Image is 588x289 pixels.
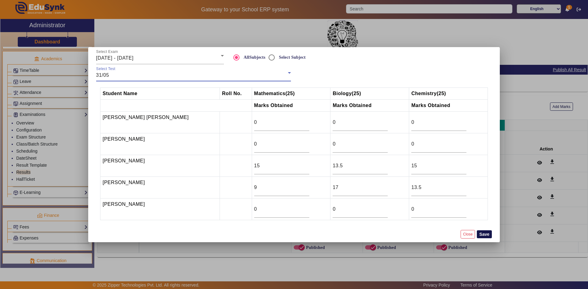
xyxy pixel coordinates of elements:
[96,50,118,54] mat-label: Select Exam
[333,206,388,213] input: Marks Obtained
[411,140,466,148] input: Marks Obtained
[278,55,306,60] label: Select Subject
[333,162,388,169] input: Marks Obtained
[333,140,388,148] input: Marks Obtained
[100,111,220,133] td: [PERSON_NAME] [PERSON_NAME]
[333,119,388,126] input: Marks Obtained
[411,162,466,169] input: Marks Obtained
[220,87,252,99] th: Roll No.
[254,119,309,126] input: Marks Obtained
[100,155,220,176] td: [PERSON_NAME]
[96,55,134,61] span: [DATE] - [DATE]
[100,133,220,155] td: [PERSON_NAME]
[330,87,409,99] th: Biology (25)
[409,99,488,111] th: Marks Obtained
[252,87,330,99] th: Mathematics (25)
[254,184,309,191] input: Marks Obtained
[411,206,466,213] input: Marks Obtained
[252,99,330,111] th: Marks Obtained
[411,184,466,191] input: Marks Obtained
[254,140,309,148] input: Marks Obtained
[243,55,266,60] label: AllSubjects
[100,198,220,220] td: [PERSON_NAME]
[477,230,492,238] button: Save
[333,184,388,191] input: Marks Obtained
[254,206,309,213] input: Marks Obtained
[96,67,115,71] mat-label: Select Test
[411,119,466,126] input: Marks Obtained
[254,162,309,169] input: Marks Obtained
[96,72,109,78] span: 31/05
[100,87,220,99] th: Student Name
[461,230,475,238] button: Close
[409,87,488,99] th: Chemistry (25)
[330,99,409,111] th: Marks Obtained
[100,176,220,198] td: [PERSON_NAME]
